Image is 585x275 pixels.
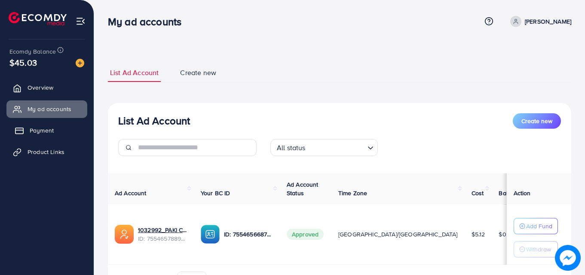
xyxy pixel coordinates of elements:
span: Ecomdy Balance [9,47,56,56]
p: [PERSON_NAME] [525,16,571,27]
h3: My ad accounts [108,15,188,28]
img: menu [76,16,86,26]
div: <span class='underline'>1032992_PAKI CART_1758955939376</span></br>7554657889848197127 [138,226,187,243]
input: Search for option [308,140,364,154]
img: image [555,245,581,271]
span: Action [514,189,531,197]
span: All status [275,142,307,154]
span: Your BC ID [201,189,230,197]
span: Create new [180,68,216,78]
span: Create new [521,117,552,125]
button: Create new [513,113,561,129]
span: Ad Account [115,189,147,197]
p: Add Fund [526,221,552,231]
span: $45.03 [9,56,37,69]
span: $5.12 [472,230,485,239]
span: Time Zone [338,189,367,197]
span: [GEOGRAPHIC_DATA]/[GEOGRAPHIC_DATA] [338,230,458,239]
span: $0 [499,230,506,239]
img: logo [9,12,67,25]
span: My ad accounts [28,105,71,113]
span: ID: 7554657889848197127 [138,234,187,243]
img: ic-ba-acc.ded83a64.svg [201,225,220,244]
a: Product Links [6,143,87,160]
span: Ad Account Status [287,180,319,197]
img: ic-ads-acc.e4c84228.svg [115,225,134,244]
a: [PERSON_NAME] [507,16,571,27]
p: ID: 7554656687685779463 [224,229,273,239]
a: 1032992_PAKI CART_1758955939376 [138,226,187,234]
span: List Ad Account [110,68,159,78]
button: Withdraw [514,241,558,257]
button: Add Fund [514,218,558,234]
span: Cost [472,189,484,197]
a: My ad accounts [6,100,87,118]
h3: List Ad Account [118,115,190,127]
a: Payment [6,122,87,139]
span: Payment [30,126,54,135]
span: Overview [28,83,53,92]
span: Product Links [28,148,64,156]
img: image [76,59,84,67]
a: Overview [6,79,87,96]
div: Search for option [270,139,378,156]
p: Withdraw [526,244,551,254]
span: Approved [287,229,324,240]
span: Balance [499,189,521,197]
